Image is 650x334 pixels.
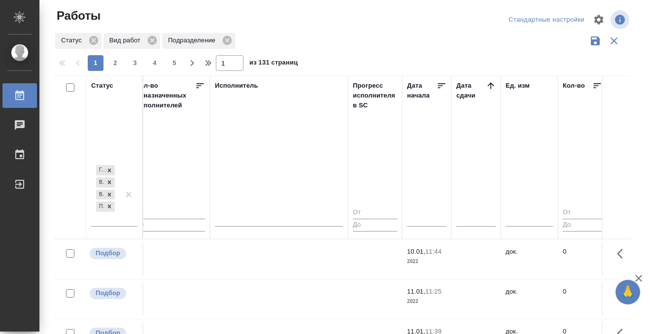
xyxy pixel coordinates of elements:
span: 5 [167,58,182,68]
div: Исполнитель [215,81,258,91]
td: 0 [558,242,607,276]
input: От [563,207,602,219]
p: 2022 [407,257,446,267]
button: 🙏 [616,280,640,304]
input: До [353,219,397,231]
td: 0 [131,282,210,316]
div: Дата начала [407,81,437,100]
div: Ед. изм [506,81,530,91]
div: Статус [55,33,102,49]
button: Здесь прячутся важные кнопки [611,282,635,305]
input: До [136,219,205,231]
p: 11:44 [425,248,442,255]
p: 2022 [407,297,446,306]
div: Готов к работе [96,165,104,175]
button: Здесь прячутся важные кнопки [611,242,635,266]
p: Вид работ [109,35,144,45]
button: 5 [167,55,182,71]
p: 11:25 [425,288,442,295]
div: Вид работ [103,33,160,49]
p: Подбор [96,248,120,258]
input: От [136,207,205,219]
span: 2 [107,58,123,68]
div: В ожидании [96,190,104,200]
div: Кол-во неназначенных исполнителей [136,81,195,110]
div: Прогресс исполнителя в SC [353,81,397,110]
div: Готов к работе, В работе, В ожидании, Подбор [95,189,116,201]
div: Готов к работе, В работе, В ожидании, Подбор [95,200,116,213]
span: Настроить таблицу [587,8,611,32]
p: 10.01, [407,248,425,255]
span: 3 [127,58,143,68]
span: из 131 страниц [249,57,298,71]
td: док. [501,282,558,316]
td: док. [501,242,558,276]
button: 4 [147,55,163,71]
div: Статус [91,81,113,91]
div: Кол-во [563,81,585,91]
span: 4 [147,58,163,68]
div: Подбор [96,201,104,212]
div: Дата сдачи [456,81,486,100]
input: От [353,207,397,219]
div: Подразделение [162,33,235,49]
div: Готов к работе, В работе, В ожидании, Подбор [95,176,116,189]
button: 3 [127,55,143,71]
p: Статус [61,35,85,45]
input: До [563,219,602,231]
div: Можно подбирать исполнителей [89,287,137,300]
span: Посмотреть информацию [611,10,631,29]
span: 🙏 [619,282,636,302]
button: Сбросить фильтры [605,32,623,50]
span: Работы [54,8,101,24]
div: Готов к работе, В работе, В ожидании, Подбор [95,164,116,176]
p: 11.01, [407,288,425,295]
div: В работе [96,177,104,188]
td: 0 [131,242,210,276]
button: Сохранить фильтры [586,32,605,50]
p: Подразделение [168,35,219,45]
p: Подбор [96,288,120,298]
td: 0 [558,282,607,316]
div: split button [506,12,587,28]
button: 2 [107,55,123,71]
div: Можно подбирать исполнителей [89,247,137,260]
